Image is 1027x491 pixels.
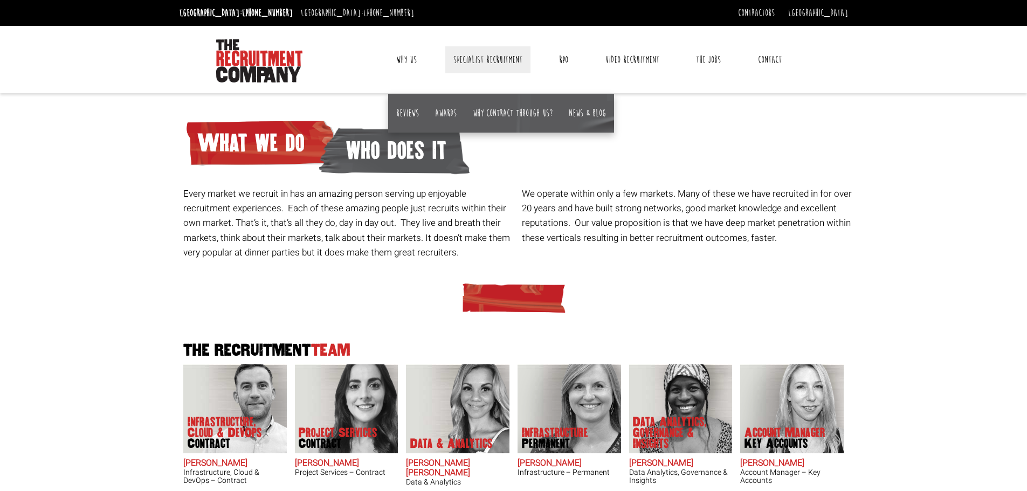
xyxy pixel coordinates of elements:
[177,4,295,22] li: [GEOGRAPHIC_DATA]:
[388,46,425,73] a: Why Us
[738,7,775,19] a: Contractors
[750,46,790,73] a: Contact
[242,7,293,19] a: [PHONE_NUMBER]
[183,459,287,468] h2: [PERSON_NAME]
[183,186,514,260] p: Every market we recruit in has an amazing person serving up enjoyable recruitment experiences. Ea...
[406,459,509,478] h2: [PERSON_NAME] [PERSON_NAME]
[518,468,621,476] h3: Infrastructure – Permanent
[522,186,852,245] p: We operate within only a few markets. Many of these we have recruited in for over 20 years and ha...
[295,468,398,476] h3: Project Services – Contract
[745,438,825,449] span: Key Accounts
[406,364,509,453] img: Anna-Maria Julie does Data & Analytics
[633,417,719,449] p: Data Analytics, Governance & Insights
[473,107,553,119] a: Why contract through us?
[435,107,457,119] a: Awards
[740,459,844,468] h2: [PERSON_NAME]
[216,39,302,82] img: The Recruitment Company
[551,46,576,73] a: RPO
[188,417,274,449] p: Infrastructure, Cloud & DevOps
[629,459,733,468] h2: [PERSON_NAME]
[518,364,621,453] img: Amanda Evans's Our Infrastructure Permanent
[406,478,509,486] h3: Data & Analytics
[298,4,417,22] li: [GEOGRAPHIC_DATA]:
[629,364,732,453] img: Chipo Riva does Data Analytics, Governance & Insights
[745,427,825,449] p: Account Manager
[188,438,274,449] span: Contract
[299,427,377,449] p: Project Services
[740,468,844,485] h3: Account Manager – Key Accounts
[522,438,588,449] span: Permanent
[788,7,848,19] a: [GEOGRAPHIC_DATA]
[775,231,777,245] span: .
[445,46,530,73] a: Specialist Recruitment
[569,107,606,119] a: News & Blog
[597,46,667,73] a: Video Recruitment
[410,438,493,449] p: Data & Analytics
[363,7,414,19] a: [PHONE_NUMBER]
[299,438,377,449] span: Contract
[629,468,733,485] h3: Data Analytics, Governance & Insights
[522,427,588,449] p: Infrastructure
[295,459,398,468] h2: [PERSON_NAME]
[688,46,729,73] a: The Jobs
[183,468,287,485] h3: Infrastructure, Cloud & DevOps – Contract
[294,364,398,453] img: Claire Sheerin does Project Services Contract
[311,341,350,359] span: Team
[740,364,844,453] img: Frankie Gaffney's our Account Manager Key Accounts
[180,342,848,359] h2: The Recruitment
[518,459,621,468] h2: [PERSON_NAME]
[396,107,419,119] a: Reviews
[183,364,287,453] img: Adam Eshet does Infrastructure, Cloud & DevOps Contract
